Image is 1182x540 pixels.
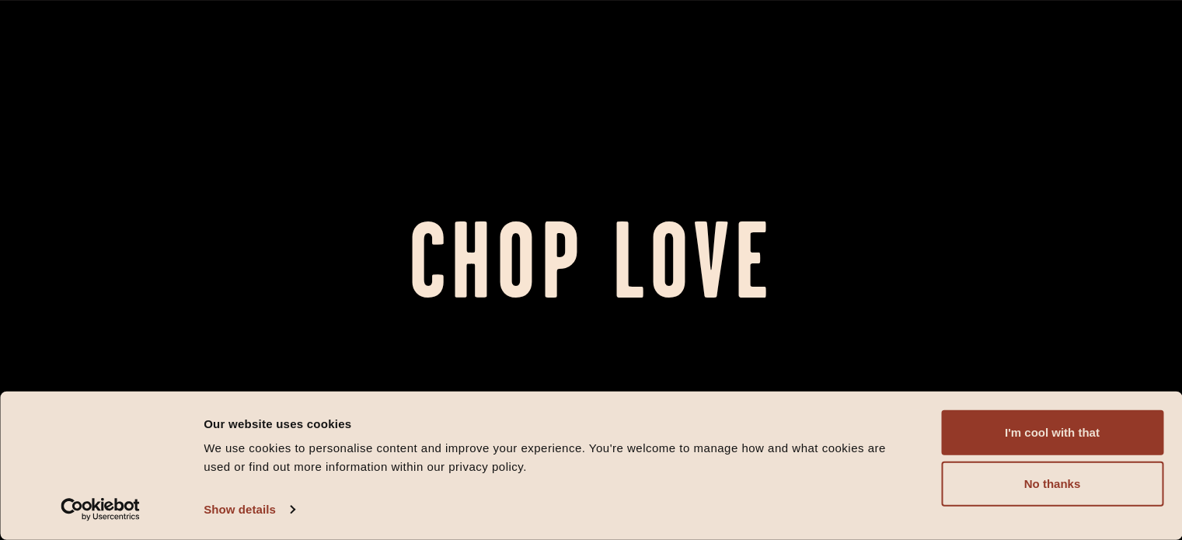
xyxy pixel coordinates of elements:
[204,439,906,476] div: We use cookies to personalise content and improve your experience. You're welcome to manage how a...
[204,498,294,521] a: Show details
[204,414,906,433] div: Our website uses cookies
[33,498,169,521] a: Usercentrics Cookiebot - opens in a new window
[941,410,1163,455] button: I'm cool with that
[941,462,1163,507] button: No thanks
